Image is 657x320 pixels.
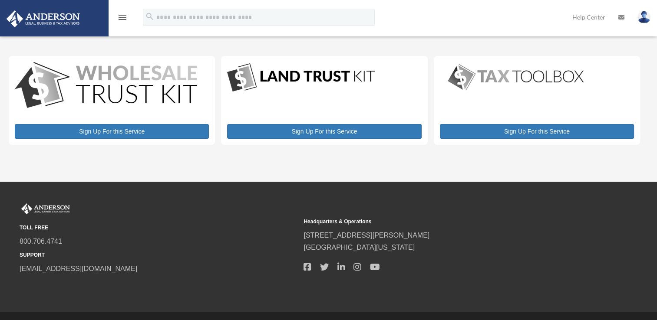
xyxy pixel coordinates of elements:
[20,203,72,215] img: Anderson Advisors Platinum Portal
[20,265,137,272] a: [EMAIL_ADDRESS][DOMAIN_NAME]
[440,62,592,92] img: taxtoolbox_new-1.webp
[440,124,634,139] a: Sign Up For this Service
[304,244,415,251] a: [GEOGRAPHIC_DATA][US_STATE]
[15,62,197,110] img: WS-Trust-Kit-lgo-1.jpg
[304,217,581,226] small: Headquarters & Operations
[117,15,128,23] a: menu
[227,62,375,94] img: LandTrust_lgo-1.jpg
[4,10,83,27] img: Anderson Advisors Platinum Portal
[304,232,429,239] a: [STREET_ADDRESS][PERSON_NAME]
[20,251,297,260] small: SUPPORT
[145,12,155,21] i: search
[227,124,421,139] a: Sign Up For this Service
[637,11,650,23] img: User Pic
[20,238,62,245] a: 800.706.4741
[15,124,209,139] a: Sign Up For this Service
[117,12,128,23] i: menu
[20,223,297,232] small: TOLL FREE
